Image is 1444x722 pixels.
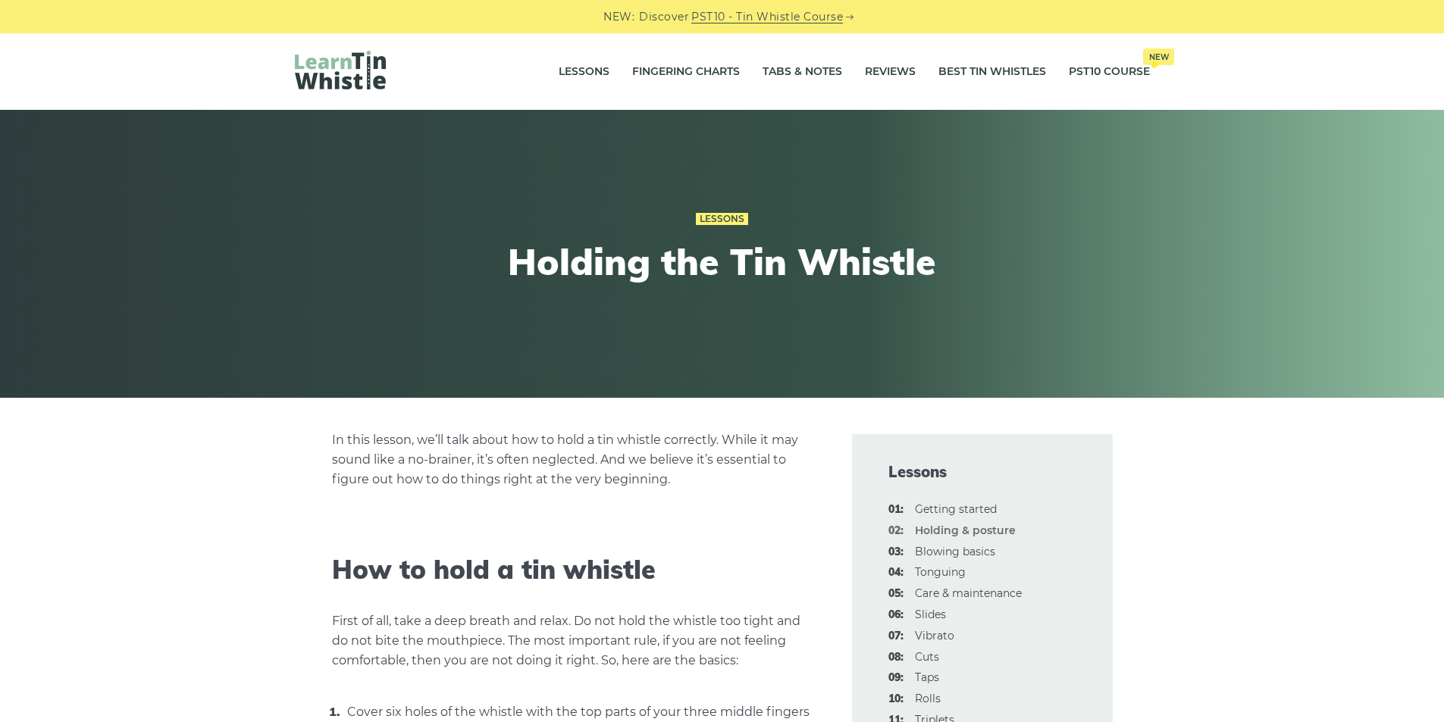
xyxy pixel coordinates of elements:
span: 10: [888,690,904,708]
strong: Holding & posture [915,524,1016,537]
a: PST10 CourseNew [1069,53,1150,91]
a: Lessons [559,53,609,91]
a: 07:Vibrato [915,629,954,642]
span: 01: [888,501,904,519]
a: Best Tin Whistles [938,53,1046,91]
h2: How to hold a tin whistle [332,555,816,586]
span: 06: [888,606,904,624]
a: Lessons [696,213,748,225]
a: 09:Taps [915,670,939,684]
a: 03:Blowing basics [915,545,995,558]
span: Lessons [888,461,1076,483]
span: New [1143,48,1174,65]
span: 02: [888,522,904,540]
a: 06:Slides [915,608,946,621]
span: 04: [888,564,904,582]
a: 01:Getting started [915,502,997,516]
p: First of all, take a deep breath and relax. Do not hold the whistle too tight and do not bite the... [332,611,816,670]
a: 08:Cuts [915,650,939,664]
a: Reviews [865,53,916,91]
a: 05:Care & maintenance [915,586,1022,600]
a: 10:Rolls [915,692,941,705]
p: In this lesson, we’ll talk about how to hold a tin whistle correctly. While it may sound like a n... [332,430,816,489]
span: 03: [888,543,904,561]
a: Tabs & Notes [763,53,842,91]
span: 05: [888,585,904,603]
img: LearnTinWhistle.com [295,51,386,89]
h1: Holding the Tin Whistle [443,240,1001,284]
a: 04:Tonguing [915,565,966,579]
span: 09: [888,669,904,687]
a: Fingering Charts [632,53,740,91]
span: 08: [888,649,904,667]
span: 07: [888,627,904,645]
